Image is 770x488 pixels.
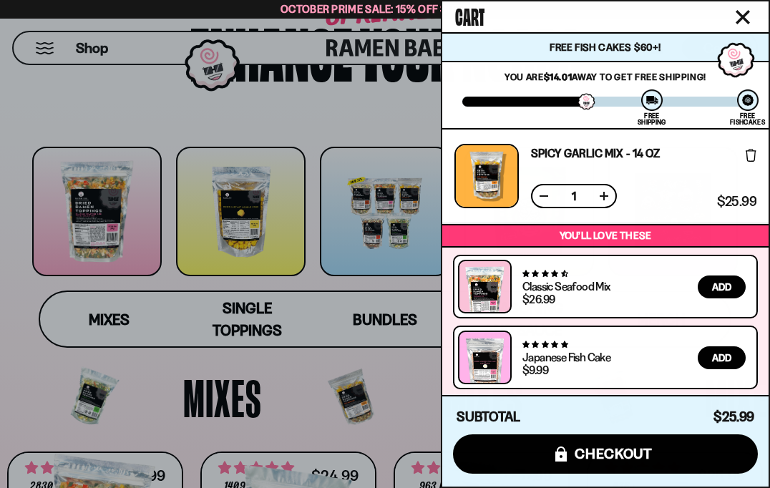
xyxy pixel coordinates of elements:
a: Japanese Fish Cake [522,350,610,364]
span: 4.77 stars [522,340,567,349]
a: Spicy Garlic Mix - 14 oz [531,147,660,159]
button: Close cart [732,6,754,28]
span: Cart [455,1,484,29]
span: Add [712,353,731,363]
span: October Prime Sale: 15% off Sitewide [281,2,489,16]
button: checkout [453,434,758,474]
p: You’ll love these [446,229,765,243]
span: Free Fish Cakes $60+! [550,41,661,54]
span: $25.99 [717,195,756,208]
button: Add [698,346,746,369]
span: Add [712,282,731,292]
div: Free Shipping [638,112,666,125]
span: 4.68 stars [522,269,567,278]
div: $9.99 [522,364,548,376]
a: Classic Seafood Mix [522,279,610,293]
strong: $14.01 [544,71,572,82]
span: checkout [575,446,653,462]
p: You are away to get Free Shipping! [462,71,749,82]
span: $25.99 [713,409,754,425]
button: Add [698,275,746,298]
span: 1 [562,190,585,202]
div: Free Fishcakes [730,112,765,125]
div: $26.99 [522,293,555,305]
h4: Subtotal [457,410,520,424]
